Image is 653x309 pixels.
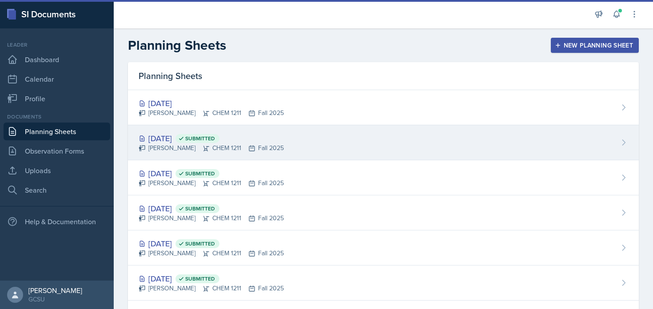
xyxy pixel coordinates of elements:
[139,143,284,153] div: [PERSON_NAME] CHEM 1211 Fall 2025
[4,142,110,160] a: Observation Forms
[139,238,284,250] div: [DATE]
[139,249,284,258] div: [PERSON_NAME] CHEM 1211 Fall 2025
[139,167,284,179] div: [DATE]
[139,97,284,109] div: [DATE]
[128,90,639,125] a: [DATE] [PERSON_NAME]CHEM 1211Fall 2025
[4,90,110,107] a: Profile
[185,205,215,212] span: Submitted
[139,108,284,118] div: [PERSON_NAME] CHEM 1211 Fall 2025
[4,123,110,140] a: Planning Sheets
[139,132,284,144] div: [DATE]
[185,170,215,177] span: Submitted
[185,240,215,247] span: Submitted
[28,295,82,304] div: GCSU
[139,273,284,285] div: [DATE]
[128,125,639,160] a: [DATE] Submitted [PERSON_NAME]CHEM 1211Fall 2025
[139,178,284,188] div: [PERSON_NAME] CHEM 1211 Fall 2025
[139,214,284,223] div: [PERSON_NAME] CHEM 1211 Fall 2025
[185,275,215,282] span: Submitted
[28,286,82,295] div: [PERSON_NAME]
[551,38,639,53] button: New Planning Sheet
[128,62,639,90] div: Planning Sheets
[4,51,110,68] a: Dashboard
[4,181,110,199] a: Search
[4,213,110,230] div: Help & Documentation
[128,230,639,265] a: [DATE] Submitted [PERSON_NAME]CHEM 1211Fall 2025
[4,162,110,179] a: Uploads
[139,284,284,293] div: [PERSON_NAME] CHEM 1211 Fall 2025
[139,202,284,214] div: [DATE]
[128,265,639,301] a: [DATE] Submitted [PERSON_NAME]CHEM 1211Fall 2025
[128,160,639,195] a: [DATE] Submitted [PERSON_NAME]CHEM 1211Fall 2025
[128,37,226,53] h2: Planning Sheets
[185,135,215,142] span: Submitted
[4,41,110,49] div: Leader
[128,195,639,230] a: [DATE] Submitted [PERSON_NAME]CHEM 1211Fall 2025
[4,113,110,121] div: Documents
[4,70,110,88] a: Calendar
[557,42,633,49] div: New Planning Sheet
